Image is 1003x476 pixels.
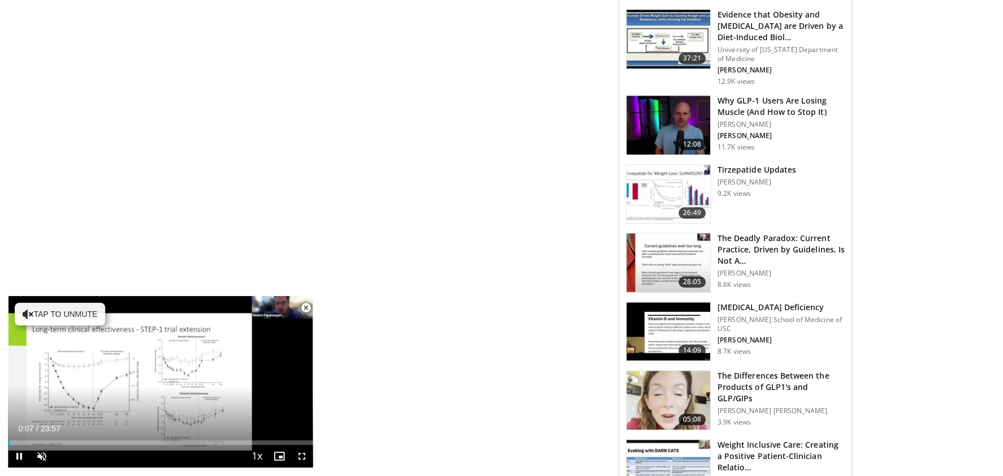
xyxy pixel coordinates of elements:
button: Pause [8,445,31,468]
p: [PERSON_NAME] [717,66,845,75]
p: [PERSON_NAME] [717,131,845,140]
span: / [36,424,38,433]
button: Tap to unmute [15,303,105,325]
h3: Why GLP-1 Users Are Losing Muscle (And How to Stop It) [717,95,845,118]
p: University of [US_STATE] Department of Medicine [717,45,845,63]
span: 26:49 [678,207,706,218]
h3: Tirzepatide Updates [717,164,796,175]
span: 12:08 [678,139,706,150]
h3: Weight Inclusive Care: Creating a Positive Patient-Clinician Relatio… [717,439,845,473]
button: Close [295,296,317,320]
a: 26:49 Tirzepatide Updates [PERSON_NAME] 9.2K views [626,164,845,224]
img: fca3ca78-03ee-44d9-aee4-02e6f15d297e.150x105_q85_crop-smart_upscale.jpg [626,302,710,361]
p: 3.9K views [717,418,751,427]
img: 53591b2a-b107-489b-8d45-db59bb710304.150x105_q85_crop-smart_upscale.jpg [626,10,710,68]
p: [PERSON_NAME] School of Medicine of USC [717,315,845,333]
h3: The Deadly Paradox: Current Practice, Driven by Guidelines, Is Not A… [717,233,845,267]
span: 23:57 [41,424,60,433]
p: 12.9K views [717,77,755,86]
button: Unmute [31,445,53,468]
a: 12:08 Why GLP-1 Users Are Losing Muscle (And How to Stop It) [PERSON_NAME] [PERSON_NAME] 11.7K views [626,95,845,155]
span: 0:07 [18,424,33,433]
a: 05:08 The Differences Between the Products of GLP1's and GLP/GIPs [PERSON_NAME] [PERSON_NAME] 3.9... [626,370,845,430]
h3: The Differences Between the Products of GLP1's and GLP/GIPs [717,370,845,404]
p: 8.6K views [717,280,751,289]
a: 37:21 Evidence that Obesity and [MEDICAL_DATA] are Driven by a Diet-Induced Biol… University of [... [626,9,845,86]
p: [PERSON_NAME] [717,269,845,278]
button: Playback Rate [245,445,268,468]
img: 427d1383-ab89-434b-96e2-42dd17861ad8.150x105_q85_crop-smart_upscale.jpg [626,165,710,224]
img: 76b7b1eb-7e8f-4977-a71f-9f64313ac1b6.150x105_q85_crop-smart_upscale.jpg [626,371,710,430]
span: 05:08 [678,414,706,425]
span: 14:09 [678,345,706,356]
a: 14:09 [MEDICAL_DATA] Deficiency [PERSON_NAME] School of Medicine of USC [PERSON_NAME] 8.7K views [626,302,845,362]
p: 11.7K views [717,143,755,152]
p: 9.2K views [717,189,751,198]
button: Enable picture-in-picture mode [268,445,291,468]
a: 28:05 The Deadly Paradox: Current Practice, Driven by Guidelines, Is Not A… [PERSON_NAME] 8.6K views [626,233,845,293]
video-js: Video Player [8,296,313,468]
p: [PERSON_NAME] [717,120,845,129]
div: Progress Bar [8,440,313,445]
p: [PERSON_NAME] [717,336,845,345]
h3: [MEDICAL_DATA] Deficiency [717,302,845,313]
p: [PERSON_NAME] [PERSON_NAME] [717,406,845,415]
img: d02f8afc-0a34-41d5-a7a4-015398970a1a.150x105_q85_crop-smart_upscale.jpg [626,96,710,155]
img: 268393cb-d3f6-4886-9bab-8cb750ff858e.150x105_q85_crop-smart_upscale.jpg [626,233,710,292]
p: [PERSON_NAME] [717,178,796,187]
span: 37:21 [678,53,706,64]
p: 8.7K views [717,347,751,356]
button: Fullscreen [291,445,313,468]
span: 28:05 [678,276,706,288]
h3: Evidence that Obesity and [MEDICAL_DATA] are Driven by a Diet-Induced Biol… [717,9,845,43]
